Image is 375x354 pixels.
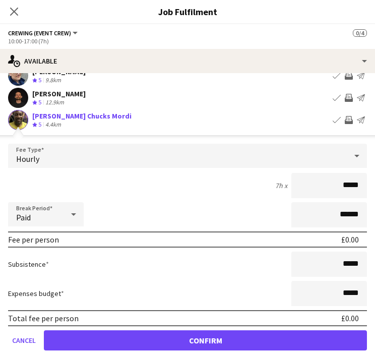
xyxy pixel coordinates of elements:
[8,330,40,350] button: Cancel
[32,111,132,121] div: [PERSON_NAME] Chucks Mordi
[44,330,367,350] button: Confirm
[43,121,63,129] div: 4.4km
[38,121,41,128] span: 5
[16,154,39,164] span: Hourly
[16,212,31,222] span: Paid
[341,313,359,323] div: £0.00
[341,234,359,245] div: £0.00
[8,313,79,323] div: Total fee per person
[8,29,79,37] button: Crewing (Event Crew)
[8,37,367,45] div: 10:00-17:00 (7h)
[43,98,66,107] div: 12.9km
[8,234,59,245] div: Fee per person
[43,76,63,85] div: 9.8km
[353,29,367,37] span: 0/4
[8,29,71,37] span: Crewing (Event Crew)
[8,260,49,269] label: Subsistence
[38,76,41,84] span: 5
[38,98,41,106] span: 5
[8,289,64,298] label: Expenses budget
[275,181,287,190] div: 7h x
[32,89,86,98] div: [PERSON_NAME]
